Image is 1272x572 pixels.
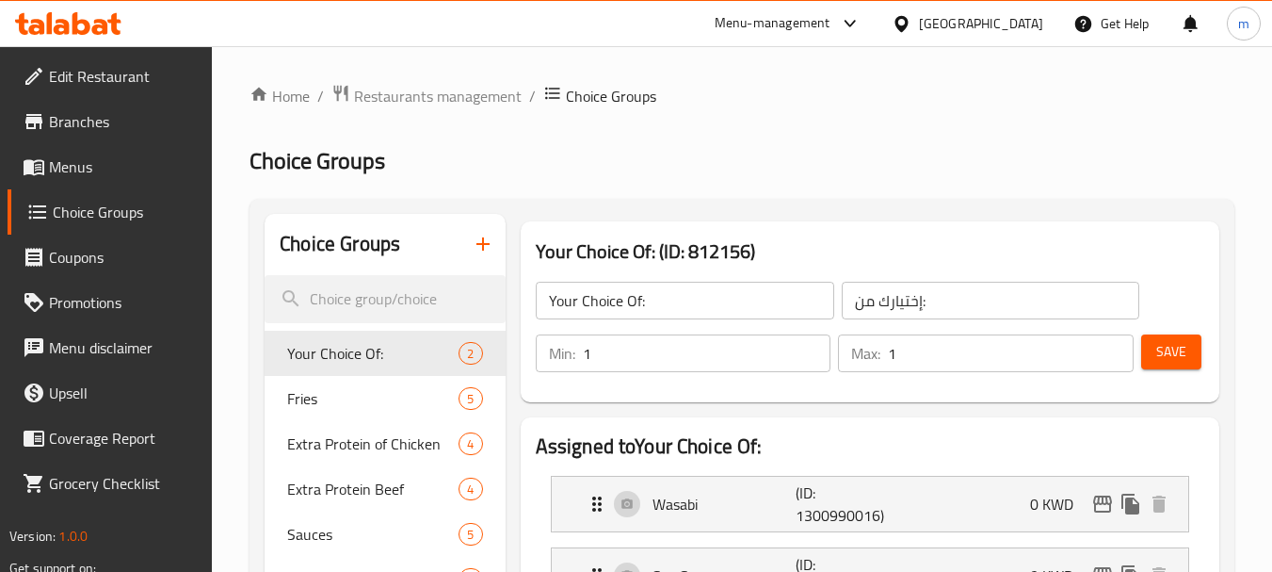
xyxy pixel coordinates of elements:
[250,84,1234,108] nav: breadcrumb
[459,435,481,453] span: 4
[566,85,656,107] span: Choice Groups
[459,478,482,500] div: Choices
[536,237,1204,267] h3: Your Choice Of: (ID: 812156)
[459,481,481,498] span: 4
[459,387,482,410] div: Choices
[459,390,481,408] span: 5
[536,468,1204,540] li: Expand
[49,472,198,495] span: Grocery Checklist
[49,246,198,269] span: Coupons
[317,85,324,107] li: /
[250,85,310,107] a: Home
[796,482,892,527] p: (ID: 1300990016)
[265,512,505,557] div: Sauces5
[8,54,213,99] a: Edit Restaurant
[459,523,482,546] div: Choices
[652,493,797,515] p: Wasabi
[919,13,1043,34] div: [GEOGRAPHIC_DATA]
[49,110,198,133] span: Branches
[287,433,459,455] span: Extra Protein of Chicken
[549,342,575,365] p: Min:
[265,331,505,376] div: Your Choice Of:2
[8,235,213,280] a: Coupons
[8,325,213,370] a: Menu disclaimer
[58,524,88,548] span: 1.0.0
[8,461,213,506] a: Grocery Checklist
[49,65,198,88] span: Edit Restaurant
[280,230,400,258] h2: Choice Groups
[8,189,213,235] a: Choice Groups
[1117,490,1145,518] button: duplicate
[8,280,213,325] a: Promotions
[287,387,459,410] span: Fries
[331,84,522,108] a: Restaurants management
[8,370,213,416] a: Upsell
[265,421,505,466] div: Extra Protein of Chicken4
[459,342,482,365] div: Choices
[715,12,830,35] div: Menu-management
[8,144,213,189] a: Menus
[287,478,459,500] span: Extra Protein Beef
[459,433,482,455] div: Choices
[529,85,536,107] li: /
[459,526,481,544] span: 5
[49,427,198,449] span: Coverage Report
[536,433,1204,461] h2: Assigned to Your Choice Of:
[8,99,213,144] a: Branches
[49,382,198,404] span: Upsell
[287,523,459,546] span: Sauces
[250,139,385,182] span: Choice Groups
[1088,490,1117,518] button: edit
[1156,340,1186,364] span: Save
[1141,335,1201,369] button: Save
[1030,493,1088,515] p: 0 KWD
[265,275,505,323] input: search
[265,466,505,512] div: Extra Protein Beef4
[459,345,481,363] span: 2
[9,524,56,548] span: Version:
[354,85,522,107] span: Restaurants management
[8,416,213,461] a: Coverage Report
[49,155,198,178] span: Menus
[49,336,198,359] span: Menu disclaimer
[49,291,198,314] span: Promotions
[1238,13,1249,34] span: m
[287,342,459,365] span: Your Choice Of:
[53,201,198,223] span: Choice Groups
[851,342,880,365] p: Max:
[1145,490,1173,518] button: delete
[265,376,505,421] div: Fries5
[552,477,1188,531] div: Expand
